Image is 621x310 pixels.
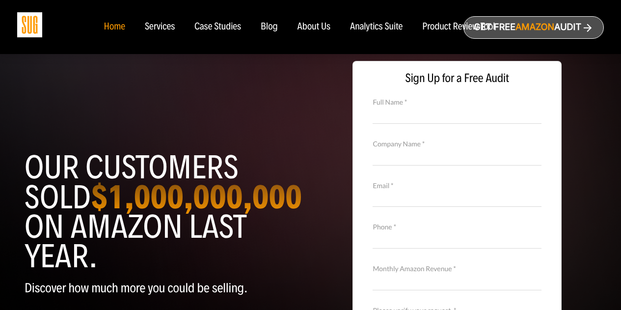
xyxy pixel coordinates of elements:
a: Case Studies [194,22,241,32]
span: Sign Up for a Free Audit [363,71,551,85]
a: Services [145,22,175,32]
label: Phone * [373,222,541,232]
label: Full Name * [373,97,541,108]
label: Monthly Amazon Revenue * [373,263,541,274]
span: Amazon [515,22,554,32]
input: Company Name * [373,148,541,165]
a: Home [104,22,125,32]
img: Sug [17,12,42,37]
input: Monthly Amazon Revenue * [373,273,541,290]
h1: Our customers sold on Amazon last year. [25,153,303,271]
strong: $1,000,000,000 [91,177,302,217]
a: Product Review Tool [422,22,495,32]
a: Get freeAmazonAudit [463,16,604,39]
label: Company Name * [373,139,541,149]
p: Discover how much more you could be selling. [25,281,303,295]
input: Email * [373,190,541,207]
label: Email * [373,180,541,191]
input: Contact Number * [373,231,541,249]
input: Full Name * [373,106,541,123]
a: Blog [261,22,278,32]
a: Analytics Suite [350,22,403,32]
a: About Us [297,22,331,32]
